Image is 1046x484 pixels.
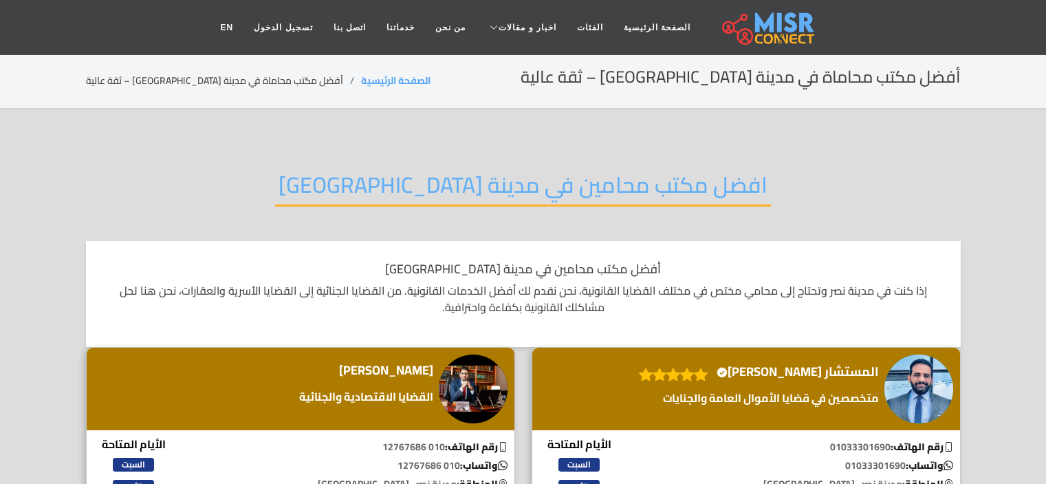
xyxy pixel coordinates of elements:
img: محمد فراج [439,355,508,423]
a: اخبار و مقالات [476,14,567,41]
h4: [PERSON_NAME] [339,363,433,378]
a: [PERSON_NAME] [339,360,437,381]
a: الصفحة الرئيسية [613,14,701,41]
p: 01033301690 [643,440,960,454]
a: تسجيل الدخول [243,14,323,41]
li: أفضل مكتب محاماة في مدينة [GEOGRAPHIC_DATA] – ثقة عالية [86,74,361,88]
p: إذا كنت في مدينة نصر وتحتاج إلى محامي مختص في مختلف القضايا القانونية، نحن نقدم لك أفضل الخدمات ا... [107,282,940,315]
a: المستشار [PERSON_NAME] [715,361,882,382]
b: واتساب: [906,456,953,474]
p: 01033301690 [643,459,960,473]
img: المستشار محمد قطب [884,355,953,423]
img: main.misr_connect [722,10,814,45]
svg: Verified account [717,367,728,378]
p: 010 12767686 [197,459,514,473]
span: اخبار و مقالات [499,21,556,34]
a: اتصل بنا [323,14,376,41]
a: القضايا الاقتصادية والجنائية [296,388,437,405]
a: الصفحة الرئيسية [361,72,431,90]
h2: أفضل مكتب محاماة في مدينة [GEOGRAPHIC_DATA] – ثقة عالية [521,67,961,87]
a: الفئات [567,14,613,41]
h1: أفضل مكتب محامين في مدينة [GEOGRAPHIC_DATA] [107,262,940,277]
p: 010 12767686 [197,440,514,454]
h4: المستشار [PERSON_NAME] [717,364,879,379]
a: EN [210,14,244,41]
b: رقم الهاتف: [891,438,953,456]
span: السبت [558,458,600,472]
a: من نحن [425,14,476,41]
a: متخصصين في قضايا الأموال العامة والجنايات [632,390,882,406]
span: السبت [113,458,154,472]
a: خدماتنا [376,14,425,41]
h2: افضل مكتب محامين في مدينة [GEOGRAPHIC_DATA] [275,171,771,207]
b: رقم الهاتف: [445,438,508,456]
b: واتساب: [460,456,508,474]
